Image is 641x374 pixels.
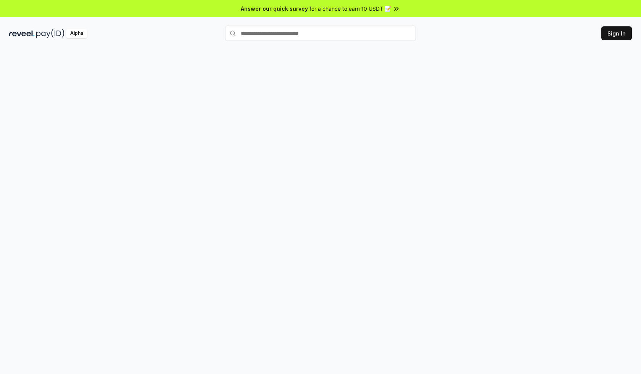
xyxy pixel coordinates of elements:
[601,26,632,40] button: Sign In
[9,29,35,38] img: reveel_dark
[241,5,308,13] span: Answer our quick survey
[309,5,391,13] span: for a chance to earn 10 USDT 📝
[66,29,87,38] div: Alpha
[36,29,64,38] img: pay_id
